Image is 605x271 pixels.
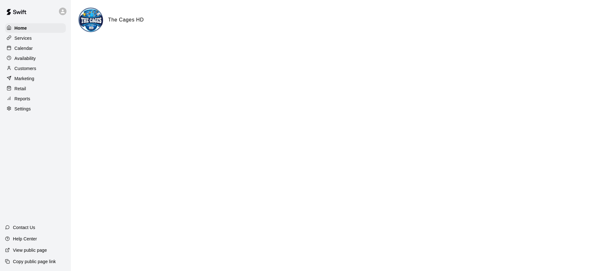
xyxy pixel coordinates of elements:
[14,106,31,112] p: Settings
[14,65,36,72] p: Customers
[14,45,33,51] p: Calendar
[5,94,66,103] a: Reports
[13,236,37,242] p: Help Center
[13,247,47,253] p: View public page
[14,75,34,82] p: Marketing
[14,85,26,92] p: Retail
[5,84,66,93] a: Retail
[14,25,27,31] p: Home
[14,96,30,102] p: Reports
[5,54,66,63] a: Availability
[14,35,32,41] p: Services
[5,64,66,73] a: Customers
[5,44,66,53] a: Calendar
[13,258,56,265] p: Copy public page link
[5,104,66,114] a: Settings
[108,16,144,24] h6: The Cages HD
[5,33,66,43] a: Services
[13,224,35,231] p: Contact Us
[79,9,103,32] img: The Cages HD logo
[5,23,66,33] a: Home
[5,74,66,83] a: Marketing
[14,55,36,62] p: Availability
